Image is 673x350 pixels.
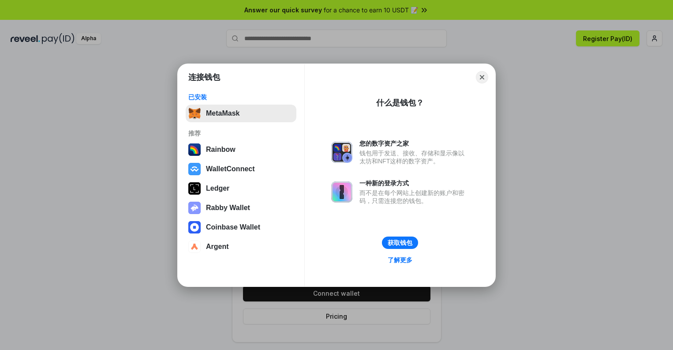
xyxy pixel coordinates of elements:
button: Coinbase Wallet [186,218,296,236]
h1: 连接钱包 [188,72,220,83]
div: 推荐 [188,129,294,137]
button: Rainbow [186,141,296,158]
div: Coinbase Wallet [206,223,260,231]
div: 一种新的登录方式 [359,179,469,187]
img: svg+xml,%3Csvg%20xmlns%3D%22http%3A%2F%2Fwww.w3.org%2F2000%2Fsvg%22%20fill%3D%22none%22%20viewBox... [331,142,352,163]
div: 什么是钱包？ [376,98,424,108]
img: svg+xml,%3Csvg%20xmlns%3D%22http%3A%2F%2Fwww.w3.org%2F2000%2Fsvg%22%20width%3D%2228%22%20height%3... [188,182,201,195]
img: svg+xml,%3Csvg%20xmlns%3D%22http%3A%2F%2Fwww.w3.org%2F2000%2Fsvg%22%20fill%3D%22none%22%20viewBox... [188,202,201,214]
img: svg+xml,%3Csvg%20width%3D%2228%22%20height%3D%2228%22%20viewBox%3D%220%200%2028%2028%22%20fill%3D... [188,163,201,175]
img: svg+xml,%3Csvg%20width%3D%22120%22%20height%3D%22120%22%20viewBox%3D%220%200%20120%20120%22%20fil... [188,143,201,156]
button: Close [476,71,488,83]
div: Argent [206,243,229,251]
button: MetaMask [186,105,296,122]
div: 已安装 [188,93,294,101]
img: svg+xml,%3Csvg%20width%3D%2228%22%20height%3D%2228%22%20viewBox%3D%220%200%2028%2028%22%20fill%3D... [188,241,201,253]
button: Argent [186,238,296,256]
a: 了解更多 [382,254,418,266]
img: svg+xml,%3Csvg%20width%3D%2228%22%20height%3D%2228%22%20viewBox%3D%220%200%2028%2028%22%20fill%3D... [188,221,201,233]
img: svg+xml,%3Csvg%20xmlns%3D%22http%3A%2F%2Fwww.w3.org%2F2000%2Fsvg%22%20fill%3D%22none%22%20viewBox... [331,181,352,203]
div: WalletConnect [206,165,255,173]
div: Rabby Wallet [206,204,250,212]
div: 您的数字资产之家 [359,139,469,147]
div: Rainbow [206,146,236,154]
div: 了解更多 [388,256,412,264]
div: 钱包用于发送、接收、存储和显示像以太坊和NFT这样的数字资产。 [359,149,469,165]
button: WalletConnect [186,160,296,178]
div: 而不是在每个网站上创建新的账户和密码，只需连接您的钱包。 [359,189,469,205]
button: Ledger [186,180,296,197]
div: Ledger [206,184,229,192]
div: 获取钱包 [388,239,412,247]
img: svg+xml,%3Csvg%20fill%3D%22none%22%20height%3D%2233%22%20viewBox%3D%220%200%2035%2033%22%20width%... [188,107,201,120]
button: 获取钱包 [382,237,418,249]
div: MetaMask [206,109,239,117]
button: Rabby Wallet [186,199,296,217]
